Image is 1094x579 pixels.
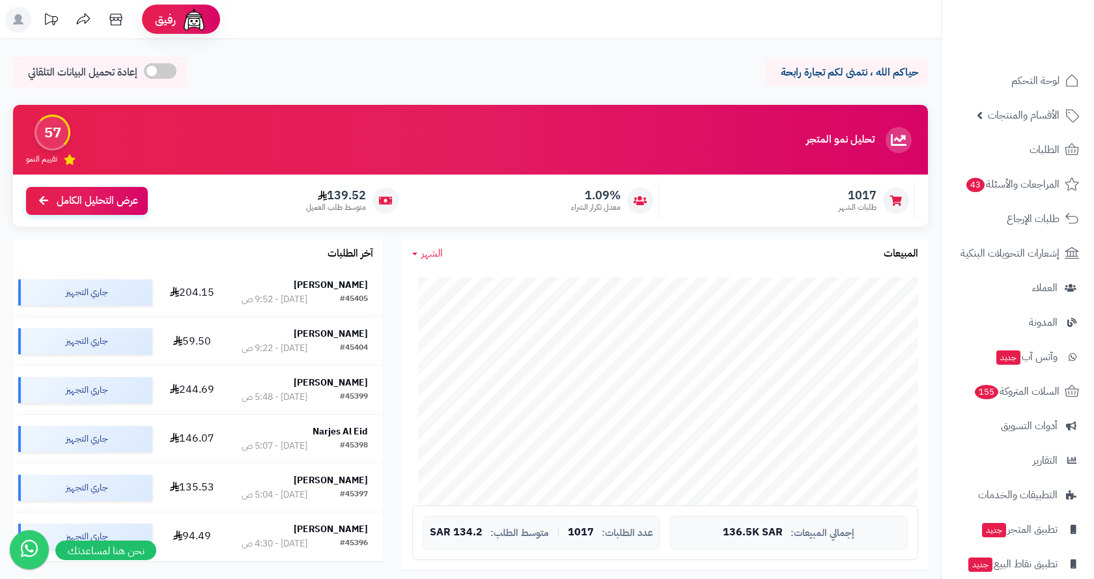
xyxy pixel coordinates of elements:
[723,527,783,539] span: 136.5K SAR
[949,169,1086,200] a: المراجعات والأسئلة43
[294,327,368,341] strong: [PERSON_NAME]
[490,528,549,539] span: متوسط الطلب:
[155,12,176,27] span: رفيق
[949,134,1086,165] a: الطلبات
[28,65,137,80] span: إعادة تحميل البيانات التلقائي
[995,348,1058,366] span: وآتس آب
[242,537,307,550] div: [DATE] - 4:30 ص
[242,440,307,453] div: [DATE] - 5:07 ص
[421,246,443,261] span: الشهر
[294,522,368,536] strong: [PERSON_NAME]
[26,154,57,165] span: تقييم النمو
[18,475,152,501] div: جاري التجهيز
[966,178,985,192] span: 43
[18,328,152,354] div: جاري التجهيز
[18,524,152,550] div: جاري التجهيز
[294,376,368,389] strong: [PERSON_NAME]
[242,391,307,404] div: [DATE] - 5:48 ص
[294,278,368,292] strong: [PERSON_NAME]
[242,293,307,306] div: [DATE] - 9:52 ص
[158,415,227,463] td: 146.07
[571,202,621,213] span: معدل تكرار الشراء
[1005,36,1082,64] img: logo-2.png
[181,7,207,33] img: ai-face.png
[340,537,368,550] div: #45396
[340,440,368,453] div: #45398
[949,514,1086,545] a: تطبيق المتجرجديد
[1011,72,1059,90] span: لوحة التحكم
[242,488,307,501] div: [DATE] - 5:04 ص
[18,279,152,305] div: جاري التجهيز
[571,188,621,203] span: 1.09%
[158,317,227,365] td: 59.50
[242,342,307,355] div: [DATE] - 9:22 ص
[949,238,1086,269] a: إشعارات التحويلات البنكية
[340,342,368,355] div: #45404
[996,350,1020,365] span: جديد
[1033,451,1058,470] span: التقارير
[978,486,1058,504] span: التطبيقات والخدمات
[158,268,227,317] td: 204.15
[412,246,443,261] a: الشهر
[806,134,875,146] h3: تحليل نمو المتجر
[775,65,918,80] p: حياكم الله ، نتمنى لكم تجارة رابحة
[981,520,1058,539] span: تطبيق المتجر
[430,527,483,539] span: 134.2 SAR
[602,528,653,539] span: عدد الطلبات:
[568,527,594,539] span: 1017
[949,307,1086,338] a: المدونة
[961,244,1059,262] span: إشعارات التحويلات البنكية
[949,376,1086,407] a: السلات المتروكة155
[328,248,373,260] h3: آخر الطلبات
[965,175,1059,193] span: المراجعات والأسئلة
[949,445,1086,476] a: التقارير
[975,385,998,399] span: 155
[1032,279,1058,297] span: العملاء
[968,558,992,572] span: جديد
[839,202,877,213] span: طلبات الشهر
[791,528,854,539] span: إجمالي المبيعات:
[949,65,1086,96] a: لوحة التحكم
[974,382,1059,401] span: السلات المتروكة
[340,488,368,501] div: #45397
[982,523,1006,537] span: جديد
[884,248,918,260] h3: المبيعات
[949,272,1086,304] a: العملاء
[967,555,1058,573] span: تطبيق نقاط البيع
[1029,313,1058,332] span: المدونة
[340,391,368,404] div: #45399
[949,479,1086,511] a: التطبيقات والخدمات
[57,193,138,208] span: عرض التحليل الكامل
[1001,417,1058,435] span: أدوات التسويق
[18,377,152,403] div: جاري التجهيز
[158,513,227,561] td: 94.49
[158,366,227,414] td: 244.69
[340,293,368,306] div: #45405
[294,473,368,487] strong: [PERSON_NAME]
[35,7,67,36] a: تحديثات المنصة
[1007,210,1059,228] span: طلبات الإرجاع
[839,188,877,203] span: 1017
[26,187,148,215] a: عرض التحليل الكامل
[557,528,560,537] span: |
[1030,141,1059,159] span: الطلبات
[313,425,368,438] strong: Narjes Al Eid
[949,341,1086,373] a: وآتس آبجديد
[158,464,227,512] td: 135.53
[988,106,1059,124] span: الأقسام والمنتجات
[306,202,366,213] span: متوسط طلب العميل
[949,203,1086,234] a: طلبات الإرجاع
[306,188,366,203] span: 139.52
[949,410,1086,442] a: أدوات التسويق
[18,426,152,452] div: جاري التجهيز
